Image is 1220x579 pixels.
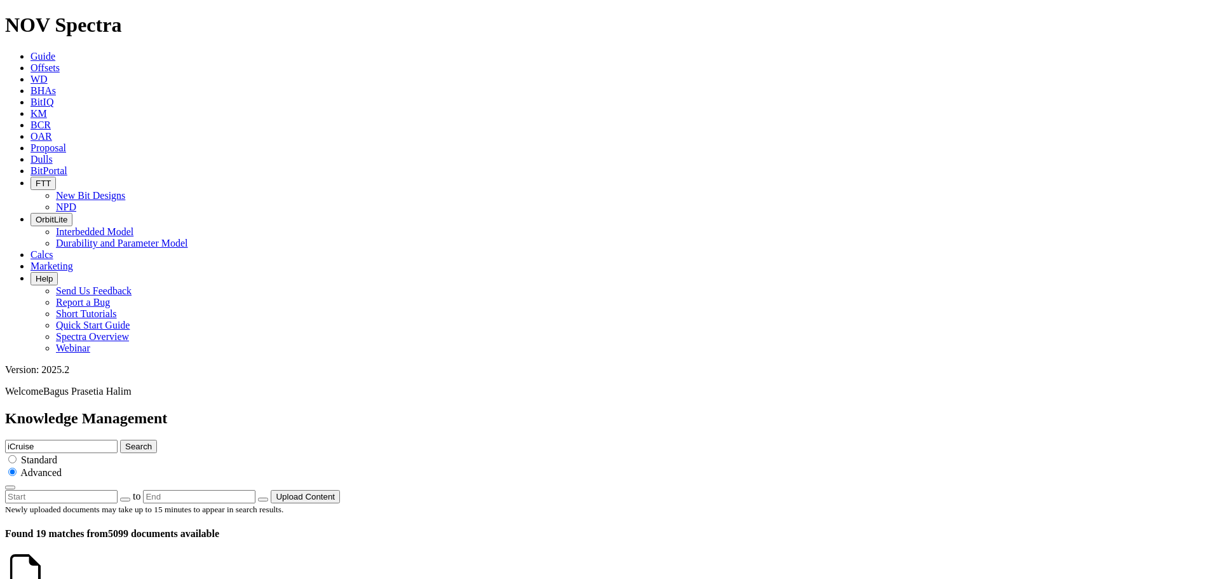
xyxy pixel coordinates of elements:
[30,142,66,153] a: Proposal
[56,238,188,249] a: Durability and Parameter Model
[56,190,125,201] a: New Bit Designs
[5,528,1215,540] h4: 5099 documents available
[21,454,57,465] span: Standard
[5,386,1215,397] p: Welcome
[20,467,62,478] span: Advanced
[56,226,133,237] a: Interbedded Model
[30,97,53,107] a: BitIQ
[30,272,58,285] button: Help
[30,108,47,119] a: KM
[271,490,340,503] button: Upload Content
[5,410,1215,427] h2: Knowledge Management
[56,331,129,342] a: Spectra Overview
[143,490,255,503] input: End
[56,297,110,308] a: Report a Bug
[30,177,56,190] button: FTT
[30,119,51,130] a: BCR
[56,201,76,212] a: NPD
[56,343,90,353] a: Webinar
[30,51,55,62] a: Guide
[56,308,117,319] a: Short Tutorials
[5,364,1215,376] div: Version: 2025.2
[5,490,118,503] input: Start
[30,154,53,165] a: Dulls
[30,74,48,85] a: WD
[56,285,132,296] a: Send Us Feedback
[30,85,56,96] a: BHAs
[5,505,283,514] small: Newly uploaded documents may take up to 15 minutes to appear in search results.
[5,13,1215,37] h1: NOV Spectra
[30,249,53,260] a: Calcs
[43,386,132,397] span: Bagus Prasetia Halim
[36,179,51,188] span: FTT
[5,528,108,539] span: Found 19 matches from
[56,320,130,330] a: Quick Start Guide
[30,213,72,226] button: OrbitLite
[30,62,60,73] a: Offsets
[133,491,140,501] span: to
[5,440,118,453] input: e.g. Smoothsteer Record
[30,165,67,176] a: BitPortal
[120,440,157,453] button: Search
[30,131,52,142] a: OAR
[36,215,67,224] span: OrbitLite
[36,274,53,283] span: Help
[30,261,73,271] a: Marketing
